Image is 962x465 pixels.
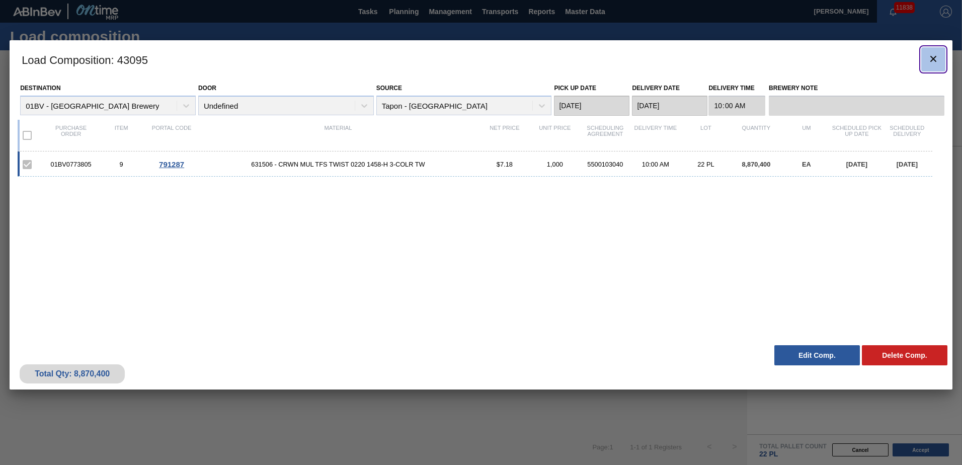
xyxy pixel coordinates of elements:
[862,345,947,365] button: Delete Comp.
[708,81,765,96] label: Delivery Time
[197,161,479,168] span: 631506 - CRWN MUL TFS TWIST 0220 1458-H 3-COLR TW
[46,125,96,146] div: Purchase order
[731,125,781,146] div: Quantity
[10,40,952,79] h3: Load Composition : 43095
[27,369,117,378] div: Total Qty: 8,870,400
[479,125,530,146] div: Net Price
[742,161,770,168] span: 8,870,400
[580,161,630,168] div: 5500103040
[832,125,882,146] div: Scheduled Pick up Date
[846,161,867,168] span: [DATE]
[774,345,860,365] button: Edit Comp.
[96,161,146,168] div: 9
[146,125,197,146] div: Portal code
[802,161,811,168] span: EA
[198,85,216,92] label: Door
[681,161,731,168] div: 22 PL
[769,81,944,96] label: Brewery Note
[554,85,596,92] label: Pick up Date
[96,125,146,146] div: Item
[781,125,832,146] div: UM
[630,161,681,168] div: 10:00 AM
[882,125,932,146] div: Scheduled Delivery
[897,161,918,168] span: [DATE]
[530,125,580,146] div: Unit Price
[20,85,60,92] label: Destination
[681,125,731,146] div: Lot
[146,160,197,169] div: Go to Order
[376,85,402,92] label: Source
[632,96,707,116] input: mm/dd/yyyy
[159,160,184,169] span: 791287
[554,96,629,116] input: mm/dd/yyyy
[530,161,580,168] div: 1,000
[580,125,630,146] div: Scheduling Agreement
[632,85,679,92] label: Delivery Date
[630,125,681,146] div: Delivery Time
[479,161,530,168] div: $7.18
[46,161,96,168] div: 01BV0773805
[197,125,479,146] div: Material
